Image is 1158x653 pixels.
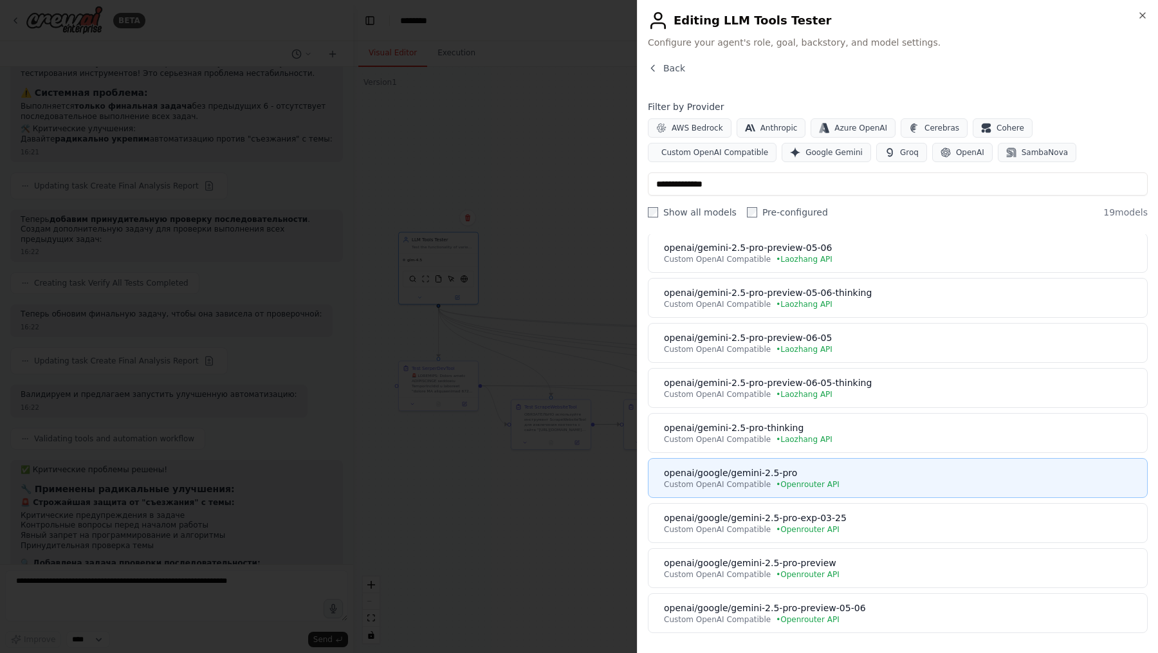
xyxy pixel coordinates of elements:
div: openai/gemini-2.5-pro-preview-05-06 [664,241,1139,254]
button: Azure OpenAI [811,118,896,138]
div: openai/google/gemini-2.5-pro-exp-03-25 [664,511,1139,524]
div: openai/gemini-2.5-pro-preview-06-05 [664,331,1139,344]
span: Custom OpenAI Compatible [664,299,771,309]
button: openai/gemini-2.5-pro-thinkingCustom OpenAI Compatible•Laozhang API [648,413,1148,453]
button: Anthropic [737,118,806,138]
button: openai/google/gemini-2.5-pro-exp-03-25Custom OpenAI Compatible•Openrouter API [648,503,1148,543]
span: • Openrouter API [776,569,840,580]
div: openai/gemini-2.5-pro-thinking [664,421,1139,434]
span: Azure OpenAI [834,123,887,133]
span: Configure your agent's role, goal, backstory, and model settings. [648,36,1148,49]
span: Custom OpenAI Compatible [664,479,771,490]
span: Custom OpenAI Compatible [664,569,771,580]
div: openai/google/gemini-2.5-pro [664,466,1139,479]
h2: Editing LLM Tools Tester [648,10,1148,31]
button: Custom OpenAI Compatible [648,143,777,162]
label: Show all models [648,206,737,219]
button: AWS Bedrock [648,118,731,138]
button: Cerebras [901,118,968,138]
div: openai/gemini-2.5-pro-preview-06-05-thinking [664,376,1139,389]
button: Cohere [973,118,1033,138]
button: openai/gemini-2.5-pro-preview-06-05-thinkingCustom OpenAI Compatible•Laozhang API [648,368,1148,408]
span: OpenAI [956,147,984,158]
span: • Openrouter API [776,479,840,490]
input: Show all models [648,207,658,217]
button: openai/google/gemini-2.5-proCustom OpenAI Compatible•Openrouter API [648,458,1148,498]
div: openai/google/gemini-2.5-pro-preview [664,556,1139,569]
button: Back [648,62,685,75]
label: Pre-configured [747,206,828,219]
span: SambaNova [1022,147,1068,158]
button: openai/google/gemini-2.5-pro-previewCustom OpenAI Compatible•Openrouter API [648,548,1148,588]
span: Custom OpenAI Compatible [664,524,771,535]
button: Google Gemini [782,143,871,162]
span: Custom OpenAI Compatible [664,254,771,264]
button: OpenAI [932,143,993,162]
span: • Laozhang API [776,254,832,264]
input: Pre-configured [747,207,757,217]
span: Custom OpenAI Compatible [664,344,771,354]
h4: Filter by Provider [648,100,1148,113]
button: openai/gemini-2.5-pro-preview-05-06-thinkingCustom OpenAI Compatible•Laozhang API [648,278,1148,318]
span: Groq [900,147,919,158]
div: openai/gemini-2.5-pro-preview-05-06-thinking [664,286,1139,299]
span: • Openrouter API [776,524,840,535]
button: openai/google/gemini-2.5-pro-preview-05-06Custom OpenAI Compatible•Openrouter API [648,593,1148,633]
button: Groq [876,143,927,162]
span: Custom OpenAI Compatible [661,147,768,158]
div: openai/google/gemini-2.5-pro-preview-05-06 [664,602,1139,614]
button: SambaNova [998,143,1076,162]
span: Google Gemini [805,147,863,158]
span: Cohere [997,123,1024,133]
span: • Laozhang API [776,389,832,400]
span: Back [663,62,685,75]
span: Custom OpenAI Compatible [664,614,771,625]
span: Cerebras [924,123,959,133]
button: openai/gemini-2.5-pro-preview-06-05Custom OpenAI Compatible•Laozhang API [648,323,1148,363]
span: 19 models [1103,206,1148,219]
span: • Openrouter API [776,614,840,625]
span: Anthropic [760,123,798,133]
button: openai/gemini-2.5-pro-preview-05-06Custom OpenAI Compatible•Laozhang API [648,233,1148,273]
span: • Laozhang API [776,434,832,445]
span: Custom OpenAI Compatible [664,434,771,445]
span: AWS Bedrock [672,123,723,133]
span: Custom OpenAI Compatible [664,389,771,400]
span: • Laozhang API [776,344,832,354]
span: • Laozhang API [776,299,832,309]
